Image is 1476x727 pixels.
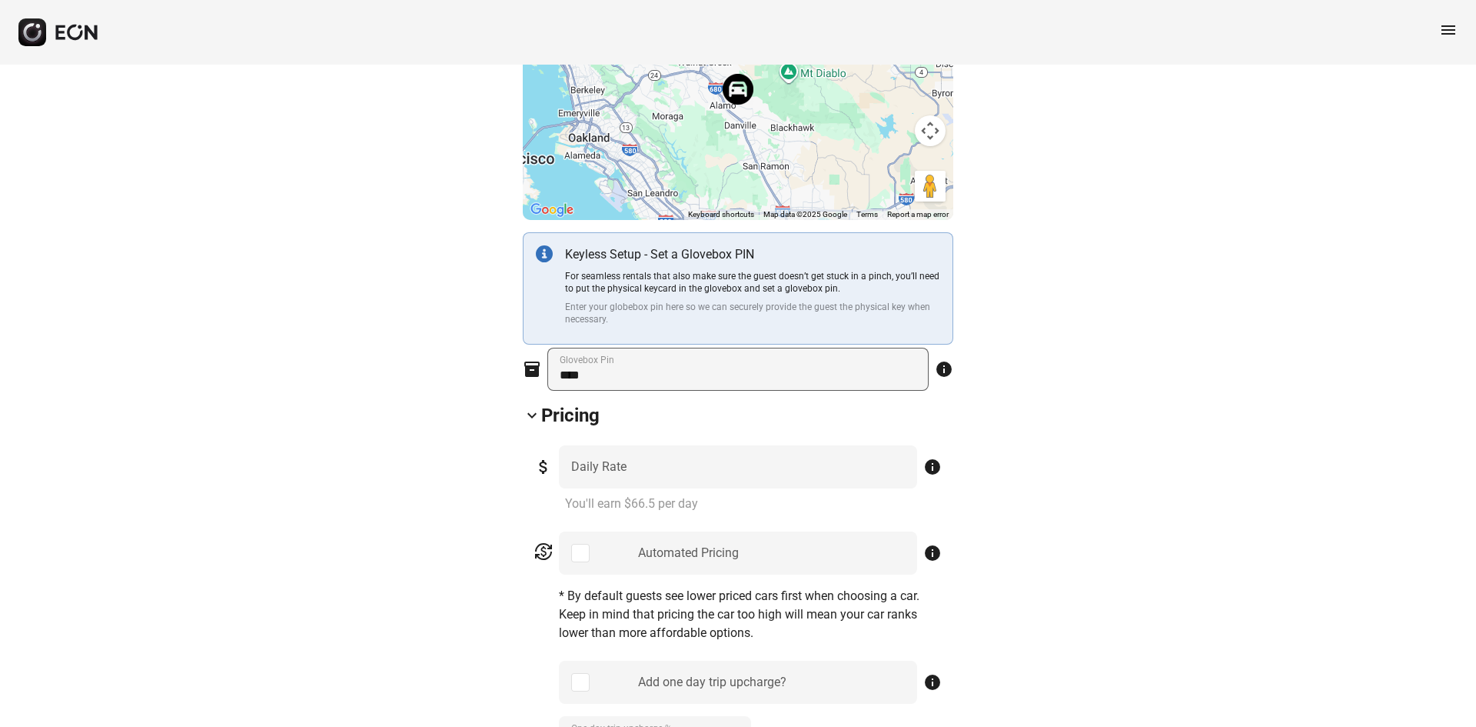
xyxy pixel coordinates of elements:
span: menu [1439,21,1458,39]
label: Glovebox Pin [560,354,614,366]
a: Terms (opens in new tab) [856,210,878,218]
span: inventory_2 [523,360,541,379]
p: You'll earn $66.5 per day [565,495,942,513]
p: For seamless rentals that also make sure the guest doesn’t get stuck in a pinch, you’ll need to p... [565,270,940,295]
button: Drag Pegman onto the map to open Street View [915,171,946,202]
a: Report a map error [887,210,949,218]
span: info [923,458,942,476]
span: info [935,360,953,379]
button: Map camera controls [915,115,946,146]
img: info [536,245,553,262]
p: Enter your globebox pin here so we can securely provide the guest the physical key when necessary. [565,301,940,325]
span: Map data ©2025 Google [763,210,847,218]
div: Automated Pricing [638,544,739,562]
span: info [923,544,942,562]
p: Keyless Setup - Set a Glovebox PIN [565,245,940,264]
label: Daily Rate [571,458,627,476]
span: currency_exchange [534,542,553,561]
button: Keyboard shortcuts [688,209,754,220]
span: keyboard_arrow_down [523,406,541,425]
h2: Pricing [541,403,600,428]
span: attach_money [534,458,553,476]
span: info [923,673,942,692]
div: Add one day trip upcharge? [638,673,786,692]
img: Google [527,200,577,220]
p: * By default guests see lower priced cars first when choosing a car. Keep in mind that pricing th... [559,587,942,642]
a: Open this area in Google Maps (opens a new window) [527,200,577,220]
